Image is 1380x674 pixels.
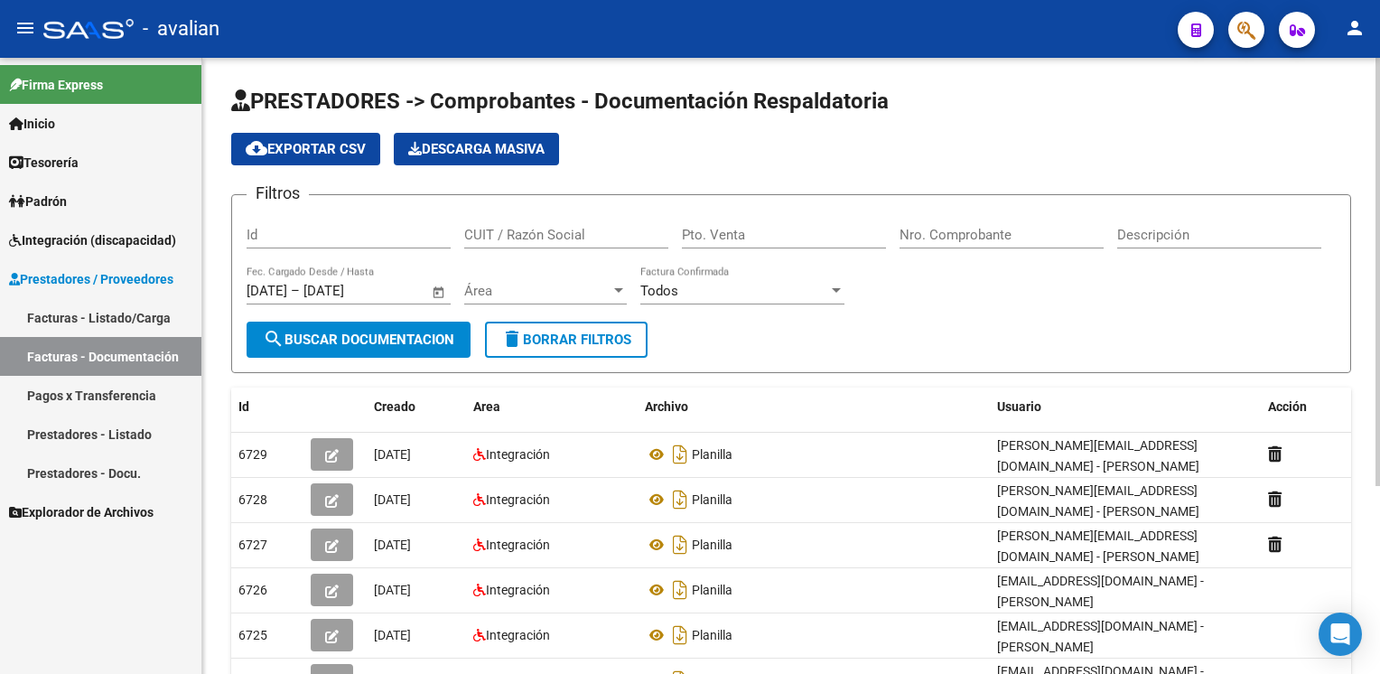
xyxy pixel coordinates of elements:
[9,75,103,95] span: Firma Express
[668,440,692,469] i: Descargar documento
[668,621,692,650] i: Descargar documento
[486,583,550,597] span: Integración
[997,619,1204,654] span: [EMAIL_ADDRESS][DOMAIN_NAME] - [PERSON_NAME]
[231,388,303,426] datatable-header-cell: Id
[367,388,466,426] datatable-header-cell: Creado
[374,538,411,552] span: [DATE]
[997,438,1199,473] span: [PERSON_NAME][EMAIL_ADDRESS][DOMAIN_NAME] - [PERSON_NAME]
[374,447,411,462] span: [DATE]
[486,628,550,642] span: Integración
[1268,399,1307,414] span: Acción
[247,283,287,299] input: Fecha inicio
[9,230,176,250] span: Integración (discapacidad)
[997,574,1204,609] span: [EMAIL_ADDRESS][DOMAIN_NAME] - [PERSON_NAME]
[303,283,391,299] input: Fecha fin
[1319,613,1362,656] div: Open Intercom Messenger
[291,283,300,299] span: –
[238,447,267,462] span: 6729
[9,269,173,289] span: Prestadores / Proveedores
[238,583,267,597] span: 6726
[486,447,550,462] span: Integración
[997,529,1199,564] span: [PERSON_NAME][EMAIL_ADDRESS][DOMAIN_NAME] - [PERSON_NAME]
[14,17,36,39] mat-icon: menu
[374,628,411,642] span: [DATE]
[464,283,611,299] span: Área
[246,141,366,157] span: Exportar CSV
[246,137,267,159] mat-icon: cloud_download
[238,628,267,642] span: 6725
[501,332,631,348] span: Borrar Filtros
[408,141,545,157] span: Descarga Masiva
[374,399,415,414] span: Creado
[263,328,284,350] mat-icon: search
[1344,17,1366,39] mat-icon: person
[263,332,454,348] span: Buscar Documentacion
[429,282,450,303] button: Open calendar
[645,399,688,414] span: Archivo
[692,628,732,642] span: Planilla
[9,114,55,134] span: Inicio
[247,181,309,206] h3: Filtros
[231,133,380,165] button: Exportar CSV
[1261,388,1351,426] datatable-header-cell: Acción
[501,328,523,350] mat-icon: delete
[9,502,154,522] span: Explorador de Archivos
[231,89,889,114] span: PRESTADORES -> Comprobantes - Documentación Respaldatoria
[143,9,219,49] span: - avalian
[374,492,411,507] span: [DATE]
[473,399,500,414] span: Area
[9,192,67,211] span: Padrón
[692,492,732,507] span: Planilla
[9,153,79,173] span: Tesorería
[997,483,1199,519] span: [PERSON_NAME][EMAIL_ADDRESS][DOMAIN_NAME] - [PERSON_NAME]
[668,530,692,559] i: Descargar documento
[668,485,692,514] i: Descargar documento
[238,538,267,552] span: 6727
[668,576,692,604] i: Descargar documento
[466,388,638,426] datatable-header-cell: Area
[990,388,1261,426] datatable-header-cell: Usuario
[692,538,732,552] span: Planilla
[640,283,678,299] span: Todos
[374,583,411,597] span: [DATE]
[238,492,267,507] span: 6728
[394,133,559,165] app-download-masive: Descarga masiva de comprobantes (adjuntos)
[247,322,471,358] button: Buscar Documentacion
[486,492,550,507] span: Integración
[692,583,732,597] span: Planilla
[394,133,559,165] button: Descarga Masiva
[238,399,249,414] span: Id
[638,388,990,426] datatable-header-cell: Archivo
[485,322,648,358] button: Borrar Filtros
[486,538,550,552] span: Integración
[997,399,1041,414] span: Usuario
[692,447,732,462] span: Planilla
